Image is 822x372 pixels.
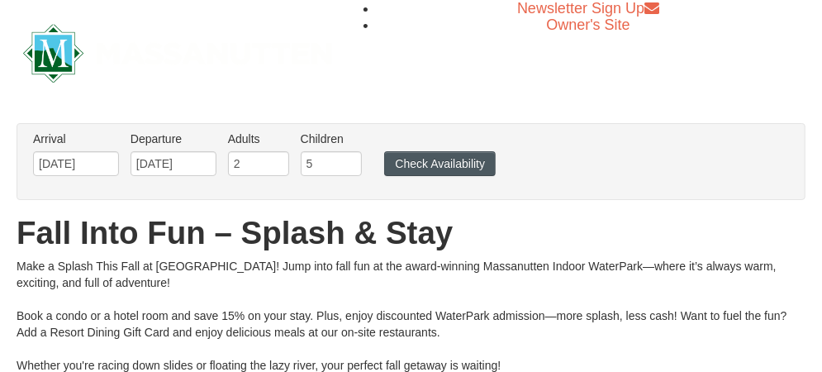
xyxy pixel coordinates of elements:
button: Check Availability [384,151,496,176]
label: Departure [131,131,216,147]
h1: Fall Into Fun – Splash & Stay [17,217,805,250]
label: Arrival [33,131,119,147]
label: Adults [228,131,289,147]
a: Owner's Site [546,17,630,33]
a: Massanutten Resort [23,31,332,70]
label: Children [301,131,362,147]
img: Massanutten Resort Logo [23,24,332,83]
